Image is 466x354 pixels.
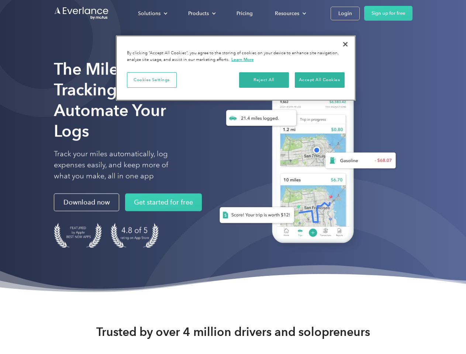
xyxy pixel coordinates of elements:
button: Accept All Cookies [295,72,345,88]
a: Get started for free [125,194,202,211]
p: Track your miles automatically, log expenses easily, and keep more of what you make, all in one app [54,149,186,182]
img: Everlance, mileage tracker app, expense tracking app [208,70,402,254]
div: Solutions [131,7,173,20]
div: Products [188,9,209,18]
a: Download now [54,194,119,211]
button: Reject All [239,72,289,88]
div: Cookie banner [116,35,356,101]
div: Resources [275,9,299,18]
div: Solutions [138,9,160,18]
div: By clicking “Accept All Cookies”, you agree to the storing of cookies on your device to enhance s... [127,50,345,63]
button: Cookies Settings [127,72,177,88]
div: Products [181,7,222,20]
div: Privacy [116,35,356,101]
a: Login [331,7,360,20]
button: Close [337,36,353,52]
img: Badge for Featured by Apple Best New Apps [54,223,102,248]
strong: Trusted by over 4 million drivers and solopreneurs [96,324,370,339]
div: Pricing [237,9,253,18]
div: Login [338,9,352,18]
div: Resources [267,7,312,20]
img: 4.9 out of 5 stars on the app store [111,223,159,248]
a: More information about your privacy, opens in a new tab [231,57,254,62]
a: Go to homepage [54,6,109,20]
a: Pricing [229,7,260,20]
a: Sign up for free [364,6,413,21]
